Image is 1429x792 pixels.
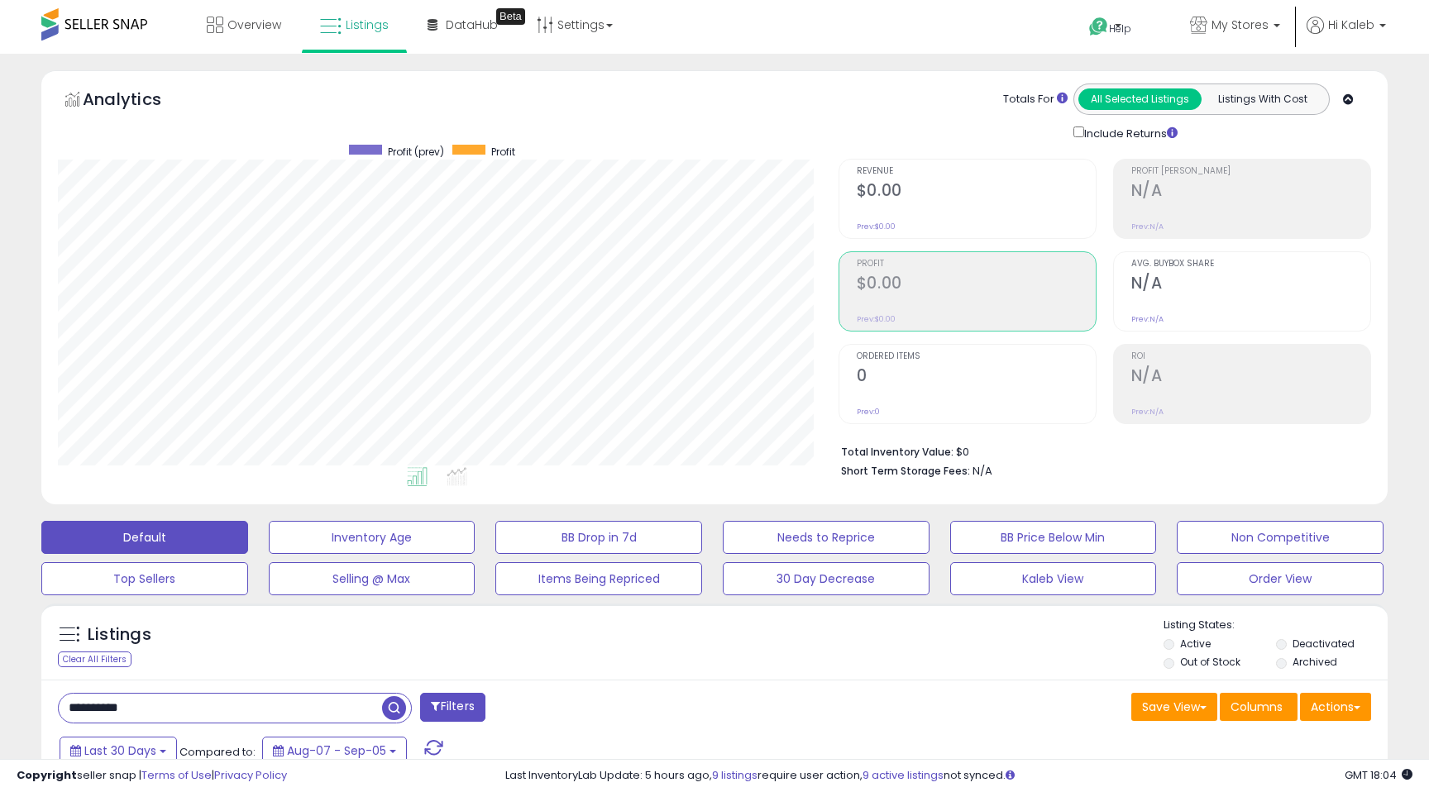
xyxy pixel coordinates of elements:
[269,562,476,595] button: Selling @ Max
[88,623,151,646] h5: Listings
[1131,693,1217,721] button: Save View
[1201,88,1324,110] button: Listings With Cost
[141,767,212,783] a: Terms of Use
[227,17,281,33] span: Overview
[446,17,498,33] span: DataHub
[1131,407,1164,417] small: Prev: N/A
[1307,17,1386,54] a: Hi Kaleb
[1061,123,1197,142] div: Include Returns
[1180,655,1240,669] label: Out of Stock
[420,693,485,722] button: Filters
[1131,181,1370,203] h2: N/A
[1131,260,1370,269] span: Avg. Buybox Share
[1328,17,1374,33] span: Hi Kaleb
[1076,4,1164,54] a: Help
[1131,274,1370,296] h2: N/A
[1177,562,1384,595] button: Order View
[1131,222,1164,231] small: Prev: N/A
[841,445,953,459] b: Total Inventory Value:
[857,167,1096,176] span: Revenue
[723,521,930,554] button: Needs to Reprice
[857,260,1096,269] span: Profit
[58,651,131,667] div: Clear All Filters
[1088,17,1109,37] i: Get Help
[973,463,992,479] span: N/A
[857,314,896,324] small: Prev: $0.00
[495,562,702,595] button: Items Being Repriced
[1220,693,1298,721] button: Columns
[863,767,944,783] a: 9 active listings
[17,768,287,784] div: seller snap | |
[1131,366,1370,389] h2: N/A
[41,521,248,554] button: Default
[495,521,702,554] button: BB Drop in 7d
[857,222,896,231] small: Prev: $0.00
[269,521,476,554] button: Inventory Age
[1131,314,1164,324] small: Prev: N/A
[1212,17,1269,33] span: My Stores
[857,181,1096,203] h2: $0.00
[1131,352,1370,361] span: ROI
[1180,637,1211,651] label: Active
[1131,167,1370,176] span: Profit [PERSON_NAME]
[1231,699,1283,715] span: Columns
[1345,767,1412,783] span: 2025-10-6 18:04 GMT
[712,767,758,783] a: 9 listings
[287,742,386,759] span: Aug-07 - Sep-05
[857,407,880,417] small: Prev: 0
[1078,88,1202,110] button: All Selected Listings
[950,521,1157,554] button: BB Price Below Min
[262,737,407,765] button: Aug-07 - Sep-05
[1003,92,1068,107] div: Totals For
[857,366,1096,389] h2: 0
[857,274,1096,296] h2: $0.00
[950,562,1157,595] button: Kaleb View
[388,145,444,159] span: Profit (prev)
[60,737,177,765] button: Last 30 Days
[83,88,194,115] h5: Analytics
[1300,693,1371,721] button: Actions
[84,742,156,759] span: Last 30 Days
[214,767,287,783] a: Privacy Policy
[723,562,930,595] button: 30 Day Decrease
[505,768,1412,784] div: Last InventoryLab Update: 5 hours ago, require user action, not synced.
[857,352,1096,361] span: Ordered Items
[346,17,389,33] span: Listings
[491,145,515,159] span: Profit
[1109,21,1131,36] span: Help
[496,8,525,25] div: Tooltip anchor
[17,767,77,783] strong: Copyright
[1177,521,1384,554] button: Non Competitive
[179,744,256,760] span: Compared to:
[1293,637,1355,651] label: Deactivated
[841,464,970,478] b: Short Term Storage Fees:
[41,562,248,595] button: Top Sellers
[1164,618,1387,633] p: Listing States:
[841,441,1359,460] li: $0
[1293,655,1337,669] label: Archived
